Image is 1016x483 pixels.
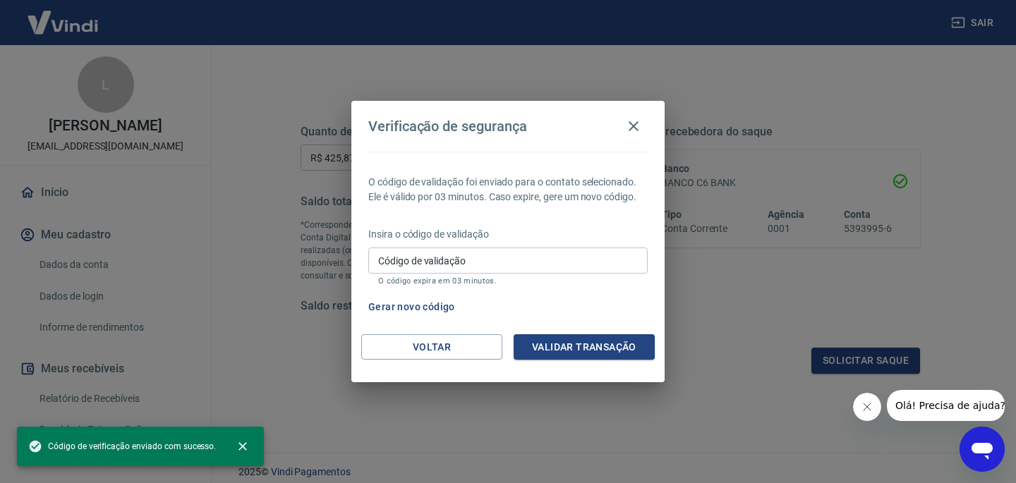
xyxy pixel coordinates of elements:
p: O código expira em 03 minutos. [378,276,638,286]
iframe: Message from company [887,390,1005,421]
iframe: Close message [853,393,881,421]
span: Olá! Precisa de ajuda? [8,10,119,21]
h4: Verificação de segurança [368,118,527,135]
p: Insira o código de validação [368,227,648,242]
p: O código de validação foi enviado para o contato selecionado. Ele é válido por 03 minutos. Caso e... [368,175,648,204]
button: Voltar [361,334,502,360]
button: Gerar novo código [363,294,461,320]
button: close [227,431,258,462]
iframe: Button to launch messaging window [960,427,1005,472]
button: Validar transação [514,334,655,360]
span: Código de verificação enviado com sucesso. [28,439,216,453]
